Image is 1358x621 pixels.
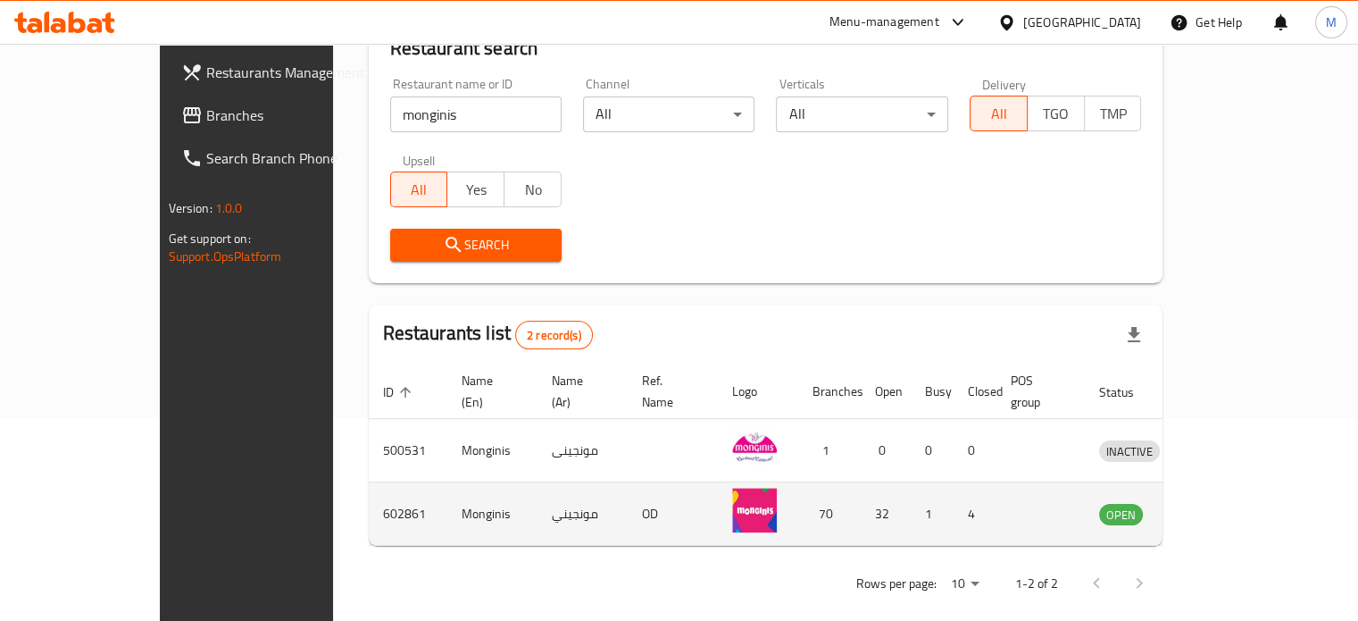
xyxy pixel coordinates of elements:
table: enhanced table [369,365,1243,546]
span: TMP [1092,101,1135,127]
div: INACTIVE [1099,441,1160,462]
img: Monginis [732,424,777,469]
button: All [390,172,448,207]
td: 0 [911,419,954,483]
td: 70 [798,483,861,546]
div: All [583,97,754,132]
td: 1 [798,419,861,483]
span: 1.0.0 [215,197,243,220]
th: Closed [954,365,996,419]
label: Delivery [982,78,1027,90]
span: Status [1099,382,1157,403]
th: Open [861,365,911,419]
input: Search for restaurant name or ID.. [390,97,562,132]
div: Export file [1112,314,1155,357]
span: TGO [1035,101,1078,127]
td: 4 [954,483,996,546]
button: TGO [1027,96,1085,131]
button: Search [390,229,562,262]
span: INACTIVE [1099,441,1160,462]
td: مونجينى [537,419,628,483]
label: Upsell [403,154,436,166]
td: Monginis [447,419,537,483]
span: Name (Ar) [552,370,606,413]
h2: Restaurants list [383,320,593,349]
div: Total records count [515,321,593,349]
th: Logo [718,365,798,419]
span: All [398,177,441,203]
td: 500531 [369,419,447,483]
span: Yes [454,177,497,203]
td: 32 [861,483,911,546]
p: 1-2 of 2 [1014,573,1057,595]
p: Rows per page: [855,573,936,595]
span: ID [383,382,417,403]
th: Busy [911,365,954,419]
td: 0 [954,419,996,483]
td: 602861 [369,483,447,546]
span: Search [404,234,547,256]
span: Branches [206,105,372,126]
span: Ref. Name [642,370,696,413]
a: Search Branch Phone [167,137,387,180]
div: Rows per page: [943,571,986,598]
div: All [776,97,947,132]
td: 0 [861,419,911,483]
span: No [512,177,554,203]
a: Restaurants Management [167,51,387,94]
span: Search Branch Phone [206,147,372,169]
button: No [504,172,562,207]
a: Branches [167,94,387,137]
div: Menu-management [829,12,939,33]
span: Version: [169,197,212,220]
span: M [1326,13,1337,32]
span: Name (En) [462,370,516,413]
td: Monginis [447,483,537,546]
img: Monginis [732,488,777,533]
button: All [970,96,1028,131]
span: Restaurants Management [206,62,372,83]
button: TMP [1084,96,1142,131]
th: Branches [798,365,861,419]
h2: Restaurant search [390,35,1142,62]
span: POS group [1011,370,1063,413]
span: Get support on: [169,227,251,250]
td: OD [628,483,718,546]
div: [GEOGRAPHIC_DATA] [1023,13,1141,32]
span: OPEN [1099,505,1143,525]
span: 2 record(s) [516,327,592,344]
td: 1 [911,483,954,546]
a: Support.OpsPlatform [169,245,282,268]
td: مونجيني [537,483,628,546]
button: Yes [446,172,504,207]
span: All [978,101,1021,127]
